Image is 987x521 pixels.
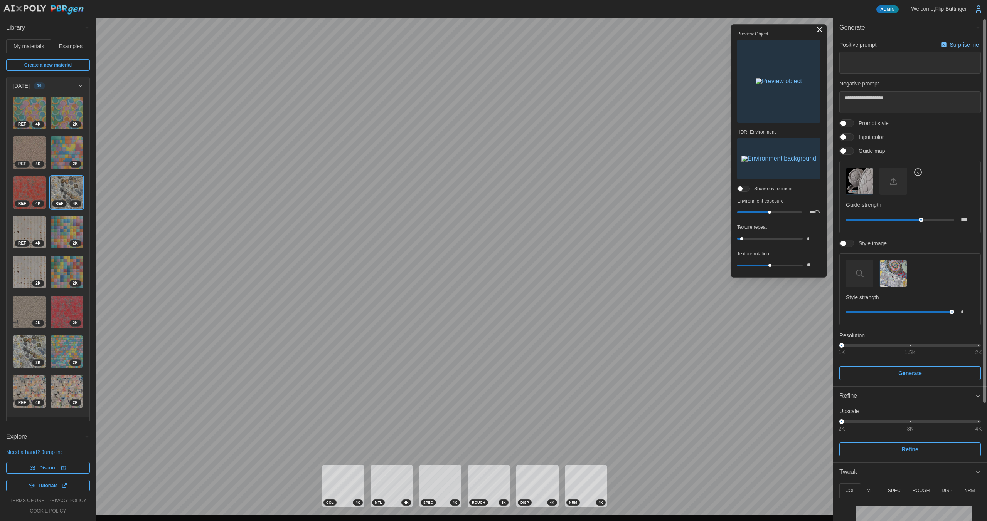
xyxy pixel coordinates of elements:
[73,280,78,286] span: 2 K
[35,201,40,207] span: 4 K
[6,18,84,37] span: Library
[37,83,42,89] span: 16
[453,500,457,505] span: 4 K
[73,400,78,406] span: 2 K
[839,41,876,49] p: Positive prompt
[50,136,84,169] a: bqZLwoCdtllRdkiCNfGV2K
[737,40,820,123] button: Preview object
[737,198,820,204] p: Environment exposure
[898,367,922,380] span: Generate
[913,487,930,494] p: ROUGH
[18,240,26,246] span: REF
[56,201,64,207] span: REF
[13,335,46,369] a: 1oZYFaw3uCSVkdE8bdpd2K
[839,332,981,339] p: Resolution
[833,18,987,37] button: Generate
[51,335,83,368] img: Gt4koFjjwLkZOK4Solln
[756,78,802,84] img: Preview object
[902,443,918,456] span: Refine
[73,201,78,207] span: 4 K
[550,500,554,505] span: 4 K
[854,133,884,141] span: Input color
[7,417,89,434] button: [DATE]2
[13,375,46,408] img: ck6vXiBrxkOcKf3q9aPf
[13,97,46,129] img: kCCZoXfawRS80i0TCgqz
[472,500,485,505] span: ROUGH
[13,296,46,328] img: 5Eodf9kM9WzNu47dI5wr
[833,37,987,387] div: Generate
[6,480,90,491] a: Tutorials
[13,216,46,249] img: DiBfKRQFA4MhisGTI7Qy
[423,500,433,505] span: SPEC
[846,168,873,194] img: Guide map
[854,240,887,247] span: Style image
[815,210,820,214] p: EV
[13,256,46,288] img: m51v6U5QuIxWJvxEutlo
[520,500,529,505] span: DISP
[50,255,84,289] a: o1T2DHQXUQuxeJIpr97p2K
[51,136,83,169] img: bqZLwoCdtllRdkiCNfGV
[18,400,26,406] span: REF
[3,5,84,15] img: AIxPoly PBRgen
[839,18,975,37] span: Generate
[13,176,46,209] img: lYdjZvMeTp54N13J0kBZ
[13,335,46,368] img: 1oZYFaw3uCSVkdE8bdpd
[737,251,820,257] p: Texture rotation
[569,500,577,505] span: NRM
[355,500,360,505] span: 4 K
[51,216,83,249] img: STtQ79ZuWREpcJ1tXJpO
[404,500,409,505] span: 4 K
[59,44,83,49] span: Examples
[13,136,46,169] img: oYMqvZIYH9OTTzQ5Swug
[880,260,906,287] img: Style image
[10,498,44,504] a: terms of use
[845,487,855,494] p: COL
[750,186,792,192] span: Show environment
[18,121,26,127] span: REF
[846,201,974,209] p: Guide strength
[839,463,975,482] span: Tweak
[35,360,40,366] span: 2 K
[839,391,975,401] div: Refine
[13,295,46,329] a: 5Eodf9kM9WzNu47dI5wr2K
[50,216,84,249] a: STtQ79ZuWREpcJ1tXJpO2K
[24,60,72,70] span: Create a new material
[35,400,40,406] span: 4 K
[737,31,820,37] p: Preview Object
[13,96,46,130] a: kCCZoXfawRS80i0TCgqz4KREF
[13,375,46,408] a: ck6vXiBrxkOcKf3q9aPf4KREF
[888,487,901,494] p: SPEC
[737,224,820,231] p: Texture repeat
[375,500,382,505] span: MTL
[73,320,78,326] span: 2 K
[839,442,981,456] button: Refine
[39,480,58,491] span: Tutorials
[51,296,83,328] img: yAU4fjzlUf0gzeemCQdY
[50,375,84,408] a: GBpIk1NJT9fAsZMb5xUJ2K
[35,240,40,246] span: 4 K
[73,121,78,127] span: 2 K
[13,176,46,209] a: lYdjZvMeTp54N13J0kBZ4KREF
[13,136,46,169] a: oYMqvZIYH9OTTzQ5Swug4KREF
[839,407,981,415] p: Upscale
[911,5,967,13] p: Welcome, Flip Buttinger
[51,97,83,129] img: fzBk2or8ZN2YL2aIBLIQ
[35,320,40,326] span: 2 K
[846,293,974,301] p: Style strength
[6,462,90,474] a: Discord
[326,500,334,505] span: COL
[6,59,90,71] a: Create a new material
[839,80,981,87] p: Negative prompt
[6,448,90,456] p: Need a hand? Jump in:
[741,156,816,162] img: Environment background
[7,77,89,94] button: [DATE]16
[598,500,603,505] span: 4 K
[13,82,30,90] p: [DATE]
[879,260,907,287] button: Style image
[50,96,84,130] a: fzBk2or8ZN2YL2aIBLIQ2K
[964,487,975,494] p: NRM
[35,280,40,286] span: 2 K
[13,216,46,249] a: DiBfKRQFA4MhisGTI7Qy4KREF
[867,487,876,494] p: MTL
